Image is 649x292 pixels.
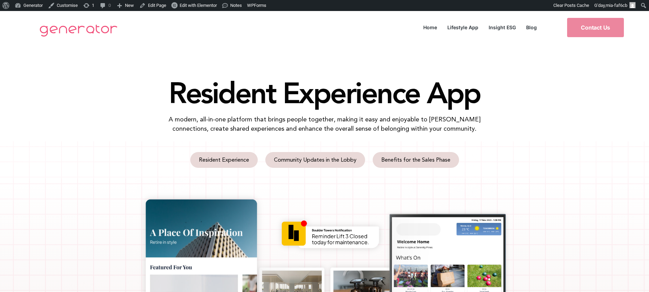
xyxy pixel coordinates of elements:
span: Contact Us [581,25,610,30]
span: Edit with Elementor [180,3,217,8]
span: Community Updates in the Lobby [274,157,357,163]
span: mia-faf6cb [606,3,627,8]
h1: Resident Experience App [128,78,521,108]
a: Lifestyle App [442,23,483,32]
a: Home [418,23,442,32]
a: Resident Experience [190,152,258,168]
a: Insight ESG [483,23,521,32]
span: Benefits for the Sales Phase [381,157,450,163]
p: A modern, all-in-one platform that brings people together, making it easy and enjoyable to [PERSO... [158,115,491,133]
a: Benefits for the Sales Phase [373,152,459,168]
span: Resident Experience [199,157,249,163]
a: Blog [521,23,542,32]
a: Contact Us [567,18,624,37]
a: Community Updates in the Lobby [265,152,365,168]
nav: Menu [418,23,542,32]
